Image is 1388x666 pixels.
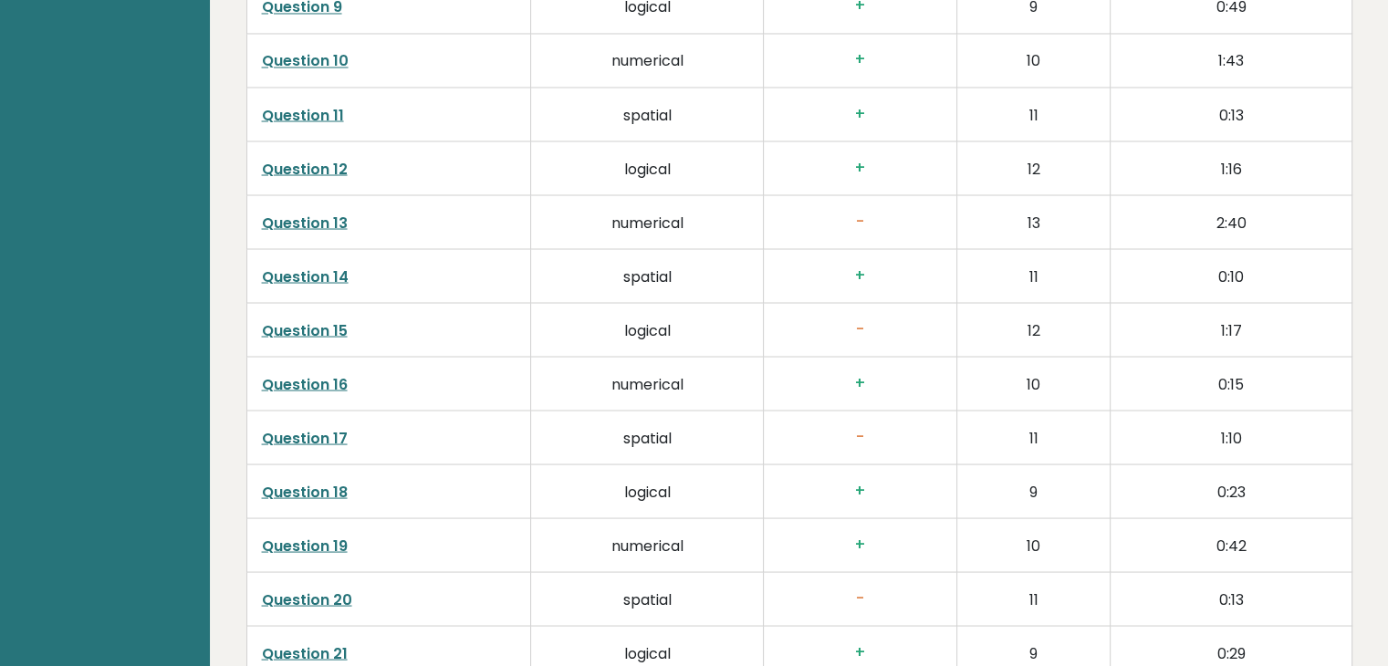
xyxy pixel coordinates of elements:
td: 10 [956,517,1110,571]
h3: + [778,158,942,177]
h3: + [778,50,942,69]
td: 0:13 [1111,571,1351,625]
td: 13 [956,194,1110,248]
td: numerical [531,194,764,248]
td: spatial [531,410,764,463]
td: 0:13 [1111,87,1351,140]
h3: - [778,212,942,231]
h3: + [778,373,942,392]
td: 11 [956,248,1110,302]
td: 12 [956,302,1110,356]
a: Question 12 [262,158,348,179]
a: Question 16 [262,373,348,394]
td: logical [531,302,764,356]
td: numerical [531,356,764,410]
td: 12 [956,140,1110,194]
td: 11 [956,87,1110,140]
h3: + [778,265,942,285]
td: numerical [531,517,764,571]
td: 10 [956,356,1110,410]
td: numerical [531,33,764,87]
a: Question 14 [262,265,349,286]
td: logical [531,140,764,194]
td: 1:10 [1111,410,1351,463]
td: spatial [531,248,764,302]
td: 9 [956,463,1110,517]
td: 0:10 [1111,248,1351,302]
a: Question 11 [262,104,344,125]
a: Question 13 [262,212,348,233]
td: 11 [956,571,1110,625]
td: 0:15 [1111,356,1351,410]
a: Question 10 [262,50,349,71]
h3: - [778,588,942,608]
td: logical [531,463,764,517]
td: 2:40 [1111,194,1351,248]
a: Question 18 [262,481,348,502]
h3: + [778,481,942,500]
h3: - [778,319,942,338]
td: 11 [956,410,1110,463]
a: Question 17 [262,427,348,448]
td: spatial [531,87,764,140]
h3: - [778,427,942,446]
td: 0:23 [1111,463,1351,517]
td: spatial [531,571,764,625]
a: Question 21 [262,642,348,663]
a: Question 20 [262,588,352,609]
td: 1:17 [1111,302,1351,356]
h3: + [778,104,942,123]
a: Question 19 [262,535,348,556]
td: 1:16 [1111,140,1351,194]
td: 10 [956,33,1110,87]
a: Question 15 [262,319,348,340]
h3: + [778,642,942,661]
td: 1:43 [1111,33,1351,87]
td: 0:42 [1111,517,1351,571]
h3: + [778,535,942,554]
